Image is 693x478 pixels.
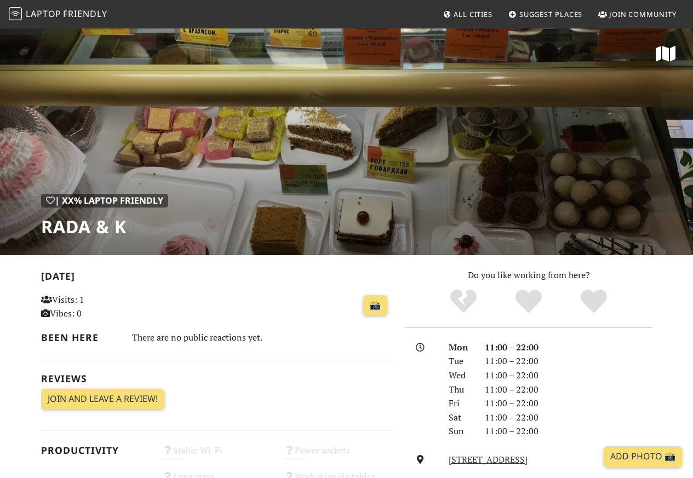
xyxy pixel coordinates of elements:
[478,411,659,425] div: 11:00 – 22:00
[405,268,652,283] p: Do you like working from here?
[41,270,392,286] h2: [DATE]
[442,354,478,368] div: Tue
[519,9,583,19] span: Suggest Places
[478,341,659,355] div: 11:00 – 22:00
[9,7,22,20] img: LaptopFriendly
[41,373,392,384] h2: Reviews
[478,354,659,368] div: 11:00 – 22:00
[9,5,107,24] a: LaptopFriendly LaptopFriendly
[478,424,659,439] div: 11:00 – 22:00
[496,288,562,315] div: Yes
[478,383,659,397] div: 11:00 – 22:00
[561,288,626,315] div: Definitely!
[454,9,492,19] span: All Cities
[41,216,168,237] h1: Rada & K
[41,389,164,410] a: Join and leave a review!
[442,368,478,383] div: Wed
[41,194,168,208] div: | XX% Laptop Friendly
[63,8,107,20] span: Friendly
[41,293,150,321] p: Visits: 1 Vibes: 0
[363,295,387,316] a: 📸
[609,9,677,19] span: Join Community
[442,341,478,355] div: Mon
[41,445,150,456] h2: Productivity
[277,442,399,469] div: Power sockets
[478,368,659,383] div: 11:00 – 22:00
[442,383,478,397] div: Thu
[449,453,528,465] a: [STREET_ADDRESS]
[156,442,277,469] div: Stable Wi-Fi
[504,4,587,24] a: Suggest Places
[438,4,497,24] a: All Cities
[442,396,478,411] div: Fri
[604,446,682,467] a: Add Photo 📸
[442,424,478,439] div: Sun
[431,288,496,315] div: No
[442,411,478,425] div: Sat
[478,396,659,411] div: 11:00 – 22:00
[26,8,61,20] span: Laptop
[594,4,681,24] a: Join Community
[41,332,119,343] h2: Been here
[132,330,392,345] div: There are no public reactions yet.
